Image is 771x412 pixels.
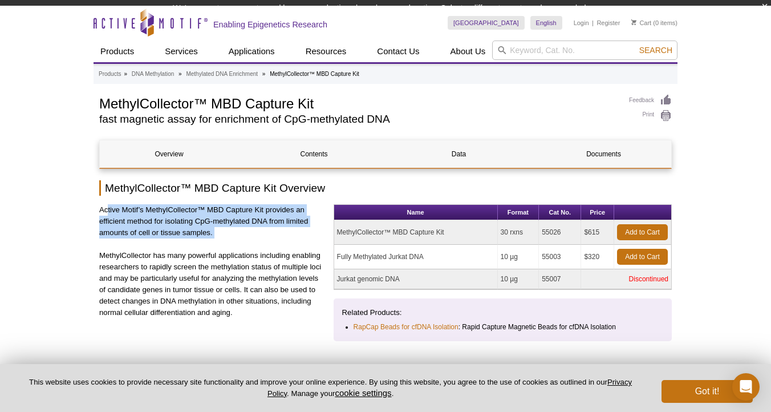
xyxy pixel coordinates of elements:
a: Services [158,41,205,62]
a: Add to Cart [617,224,668,240]
p: Active Motif’s MethylCollector™ MBD Capture Kit provides an efficient method for isolating CpG-me... [99,204,325,239]
td: 10 µg [498,269,539,289]
a: DNA Methylation [132,69,174,79]
p: MethylCollector has many powerful applications including enabling researchers to rapidly screen t... [99,250,325,318]
td: 30 rxns [498,220,539,245]
td: 55007 [539,269,581,289]
a: English [530,16,562,30]
li: » [124,71,127,77]
td: $615 [581,220,614,245]
li: MethylCollector™ MBD Capture Kit [270,71,359,77]
a: RapCap Beads for cfDNA Isolation [354,321,458,333]
td: 55003 [539,245,581,269]
button: Search [636,45,676,55]
a: Products [94,41,141,62]
button: Got it! [662,380,753,403]
td: MethylCollector™ MBD Capture Kit [334,220,498,245]
a: Contents [245,140,383,168]
div: Open Intercom Messenger [732,373,760,401]
td: Fully Methylated Jurkat DNA [334,245,498,269]
h2: Enabling Epigenetics Research [213,19,327,30]
a: Feedback [629,94,672,107]
td: 55026 [539,220,581,245]
a: Cart [631,19,651,27]
a: Data [389,140,528,168]
input: Keyword, Cat. No. [492,41,677,60]
p: This website uses cookies to provide necessary site functionality and improve your online experie... [18,377,643,399]
th: Name [334,205,498,220]
a: [GEOGRAPHIC_DATA] [448,16,525,30]
li: (0 items) [631,16,677,30]
a: Contact Us [370,41,426,62]
a: Methylated DNA Enrichment [186,69,258,79]
a: Add to Cart [617,249,668,265]
a: Resources [299,41,354,62]
a: Privacy Policy [267,378,632,397]
h2: MethylCollector™ MBD Capture Kit Overview [99,180,672,196]
a: Print [629,110,672,122]
a: Applications [222,41,282,62]
a: Login [574,19,589,27]
span: Search [639,46,672,55]
h2: fast magnetic assay for enrichment of CpG-methylated DNA [99,114,618,124]
li: » [262,71,266,77]
li: » [178,71,182,77]
td: $320 [581,245,614,269]
li: | [592,16,594,30]
td: 10 µg [498,245,539,269]
a: Products [99,69,121,79]
th: Cat No. [539,205,581,220]
a: Register [596,19,620,27]
h1: MethylCollector™ MBD Capture Kit [99,94,618,111]
a: Overview [100,140,238,168]
img: Your Cart [631,19,636,25]
th: Format [498,205,539,220]
button: cookie settings [335,388,391,398]
td: Jurkat genomic DNA [334,269,498,289]
a: Documents [534,140,673,168]
th: Price [581,205,614,220]
td: Discontinued [581,269,671,289]
p: Related Products: [342,307,663,318]
a: About Us [444,41,493,62]
li: : Rapid Capture Magnetic Beads for cfDNA Isolation [354,321,653,333]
